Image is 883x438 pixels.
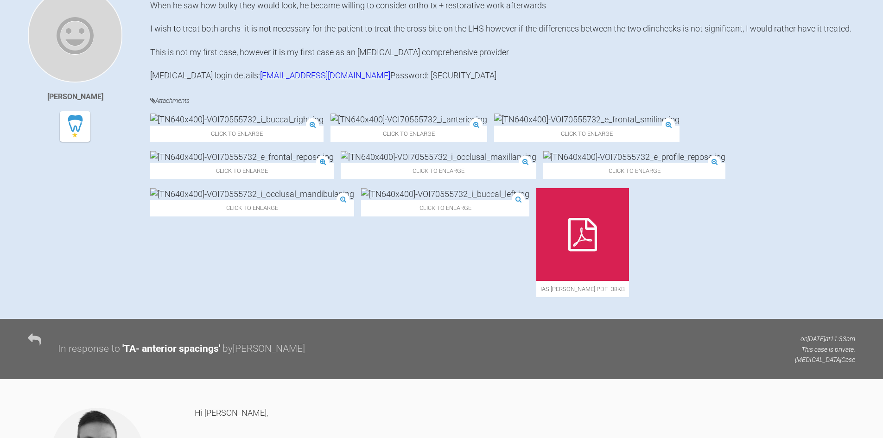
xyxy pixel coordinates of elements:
span: Click to enlarge [150,126,324,142]
span: Click to enlarge [330,126,487,142]
img: [TN640x400]-VOI70555732_i_occlusal_maxillary.jpg [341,151,536,163]
span: Click to enlarge [341,163,536,179]
div: [PERSON_NAME] [47,91,103,103]
img: [TN640x400]-VOI70555732_e_profile_repose.jpg [543,151,725,163]
img: [TN640x400]-VOI70555732_i_buccal_left.jpg [361,188,529,200]
span: Click to enlarge [543,163,725,179]
p: This case is private. [795,344,855,355]
div: In response to [58,341,120,357]
img: [TN640x400]-VOI70555732_i_occlusal_mandibular.jpg [150,188,354,200]
span: IAS [PERSON_NAME].pdf - 38KB [536,281,629,297]
p: [MEDICAL_DATA] Case [795,355,855,365]
img: [TN640x400]-VOI70555732_i_anterior.jpg [330,114,487,125]
div: by [PERSON_NAME] [222,341,305,357]
div: ' TA- anterior spacings ' [122,341,220,357]
h4: Attachments [150,95,855,107]
span: Click to enlarge [494,126,680,142]
img: [TN640x400]-VOI70555732_e_frontal_repose.jpg [150,151,334,163]
img: [TN640x400]-VOI70555732_e_frontal_smiling.jpg [494,114,680,125]
span: Click to enlarge [150,200,354,216]
img: [TN640x400]-VOI70555732_i_buccal_right.jpg [150,114,324,125]
p: on [DATE] at 11:33am [795,334,855,344]
a: [EMAIL_ADDRESS][DOMAIN_NAME] [260,70,390,80]
span: Click to enlarge [361,200,529,216]
span: Click to enlarge [150,163,334,179]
